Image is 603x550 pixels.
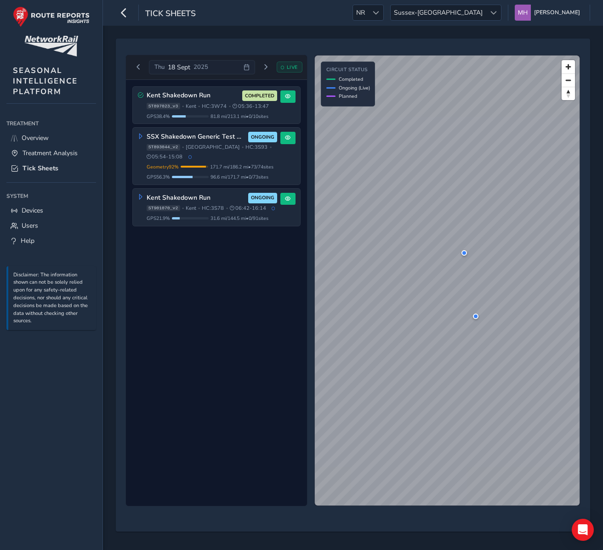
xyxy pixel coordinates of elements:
canvas: Map [315,56,580,505]
div: Open Intercom Messenger [572,519,594,541]
span: 31.6 mi / 144.5 mi • 0 / 91 sites [210,215,268,222]
span: 18 Sept [168,63,190,72]
span: • [242,145,244,150]
span: • [182,104,184,109]
span: • [198,206,200,211]
div: Treatment [6,117,96,130]
img: customer logo [24,36,78,56]
span: • [182,206,184,211]
button: Previous day [131,62,146,73]
img: rr logo [13,6,90,27]
span: Tick Sheets [145,8,196,21]
span: Completed [339,76,363,83]
span: Sussex-[GEOGRAPHIC_DATA] [391,5,486,20]
span: 06:42 - 16:14 [230,205,266,212]
span: Geometry 92 % [147,163,179,170]
span: 81.8 mi / 213.1 mi • 0 / 10 sites [210,113,268,120]
span: 05:36 - 13:47 [233,103,269,110]
div: SSX Shakedown Generic Test Run Vehicle: 06031 Speed: 16.9 mph Time: 09:41:47 [473,314,478,319]
a: Help [6,233,96,248]
a: Overview [6,130,96,146]
span: Users [22,221,38,230]
span: COMPLETED [245,92,274,100]
h3: Kent Shakedown Run [147,92,239,100]
button: Zoom out [562,73,575,87]
button: Reset bearing to north [562,87,575,100]
a: Users [6,218,96,233]
span: Kent [186,205,196,212]
a: Treatment Analysis [6,146,96,161]
div: Kent Shakedown Run Vehicle: 06028 Speed: 42 mph Time: 13:00:26 [461,250,467,256]
a: Devices [6,203,96,218]
span: 2025 [193,63,208,71]
span: ST897023_v3 [147,103,180,109]
h4: Circuit Status [326,67,370,73]
span: • [226,206,228,211]
span: GPS 21.9 % [147,215,170,222]
span: [GEOGRAPHIC_DATA] [186,144,240,151]
span: Overview [22,134,49,142]
span: SEASONAL INTELLIGENCE PLATFORM [13,65,78,97]
span: Kent [186,103,196,110]
span: Ongoing (Live) [339,84,370,91]
h3: Kent Shakedown Run [147,194,245,202]
p: Disclaimer: The information shown can not be solely relied upon for any safety-related decisions,... [13,271,91,326]
div: System [6,189,96,203]
span: LIVE [287,64,298,71]
span: ST893044_v2 [147,144,180,151]
span: GPS 38.4 % [147,113,170,120]
span: HC: 3S78 [202,205,224,212]
button: [PERSON_NAME] [515,5,583,21]
span: Treatment Analysis [23,149,78,157]
h3: SSX Shakedown Generic Test Run [147,133,245,141]
span: 171.7 mi / 186.2 mi • 73 / 74 sites [210,163,273,170]
span: • [229,104,231,109]
span: • [182,145,184,150]
span: [PERSON_NAME] [534,5,580,21]
span: NR [353,5,368,20]
span: Planned [339,93,357,100]
span: Tick Sheets [23,164,58,173]
span: ONGOING [251,194,274,202]
img: diamond-layout [515,5,531,21]
span: 96.6 mi / 171.7 mi • 0 / 73 sites [210,174,268,180]
span: Devices [22,206,43,215]
a: Tick Sheets [6,161,96,176]
button: Next day [258,62,273,73]
span: Thu [154,63,165,71]
span: ONGOING [251,134,274,141]
span: HC: 3W74 [202,103,227,110]
span: 05:54 - 15:08 [147,153,183,160]
button: Zoom in [562,60,575,73]
span: Help [21,236,34,245]
span: GPS 56.3 % [147,174,170,180]
span: • [198,104,200,109]
span: HC: 3S93 [245,144,267,151]
span: ST901070_v2 [147,205,180,212]
span: • [270,145,272,150]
